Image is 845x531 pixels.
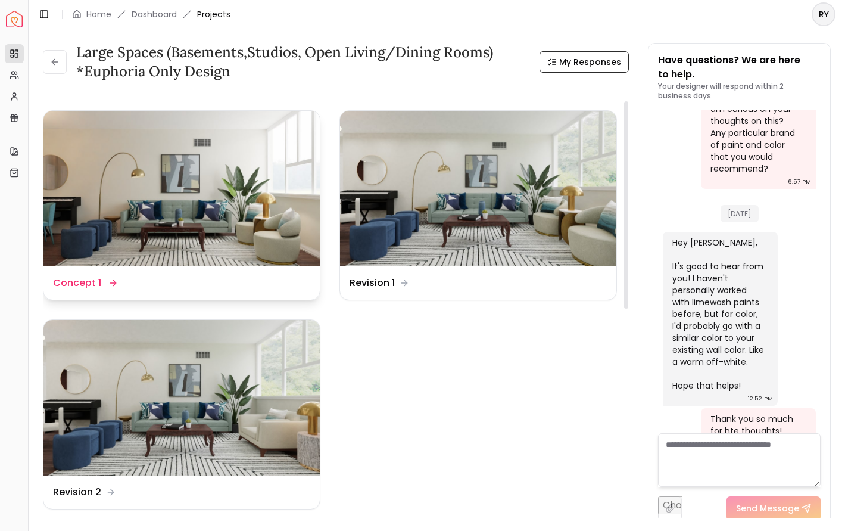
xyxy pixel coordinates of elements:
[53,485,101,499] dd: Revision 2
[559,56,621,68] span: My Responses
[788,176,811,188] div: 6:57 PM
[43,110,320,300] a: Concept 1Concept 1
[43,111,320,266] img: Concept 1
[6,11,23,27] a: Spacejoy
[813,4,834,25] span: RY
[350,276,395,290] dd: Revision 1
[43,320,320,476] img: Revision 2
[6,11,23,27] img: Spacejoy Logo
[812,2,835,26] button: RY
[672,237,766,392] div: Hey [PERSON_NAME], It's good to hear from you! I haven't personally worked with limewash paints b...
[340,111,616,266] img: Revision 1
[658,53,821,82] p: Have questions? We are here to help.
[76,43,530,81] h3: Large Spaces (Basements,Studios, Open living/dining rooms) *Euphoria Only Design
[710,413,804,437] div: Thank you so much for hte thoughts!
[339,110,617,300] a: Revision 1Revision 1
[86,8,111,20] a: Home
[197,8,230,20] span: Projects
[748,393,773,405] div: 12:52 PM
[53,276,101,290] dd: Concept 1
[658,82,821,101] p: Your designer will respond within 2 business days.
[72,8,230,20] nav: breadcrumb
[43,319,320,510] a: Revision 2Revision 2
[721,205,759,222] span: [DATE]
[132,8,177,20] a: Dashboard
[540,51,629,73] button: My Responses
